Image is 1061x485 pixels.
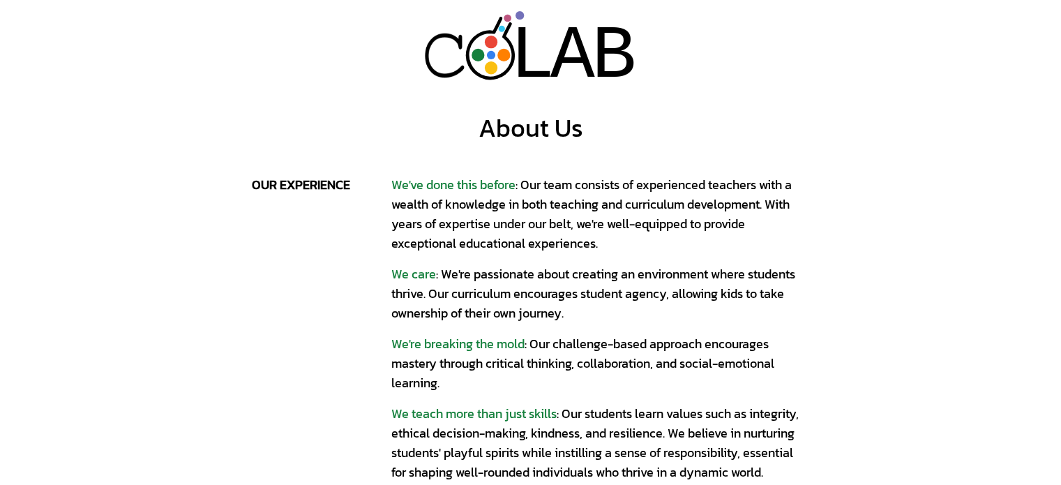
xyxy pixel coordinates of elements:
[391,264,810,323] div: : We're passionate about creating an environment where students thrive. Our curriculum encourages...
[391,404,557,423] span: We teach more than just skills
[391,404,810,482] div: : Our students learn values such as integrity, ethical decision-making, kindness, and resilience....
[550,13,595,102] div: A
[391,175,516,194] span: We've done this before
[592,13,637,102] div: B
[391,334,525,353] span: We're breaking the mold
[510,13,555,102] div: L
[391,334,810,393] div: : Our challenge-based approach encourages mastery through critical thinking, collaboration, and s...
[479,114,583,142] div: About Us
[391,175,810,253] div: : Our team consists of experienced teachers with a wealth of knowledge in both teaching and curri...
[391,11,670,80] a: LAB
[252,175,391,195] div: our experience
[391,264,436,283] span: We care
